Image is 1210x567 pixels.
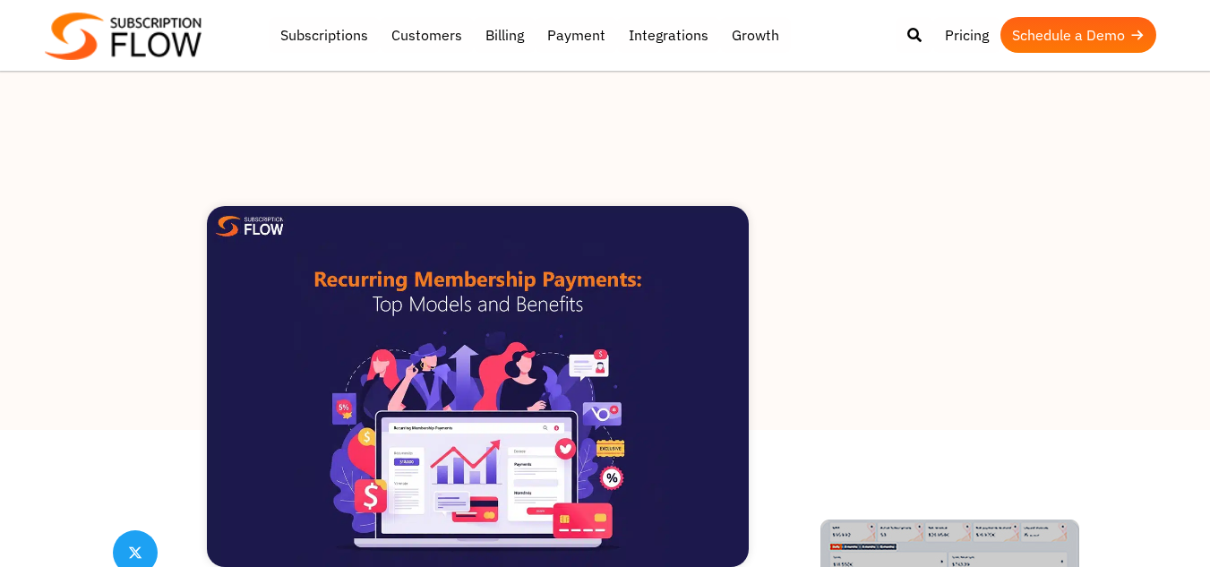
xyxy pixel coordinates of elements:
[380,17,474,53] a: Customers
[1000,17,1156,53] a: Schedule a Demo
[720,17,791,53] a: Growth
[536,17,617,53] a: Payment
[474,17,536,53] a: Billing
[45,13,202,60] img: Subscriptionflow
[207,206,749,567] img: Recurring Membership Payments
[933,17,1000,53] a: Pricing
[617,17,720,53] a: Integrations
[269,17,380,53] a: Subscriptions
